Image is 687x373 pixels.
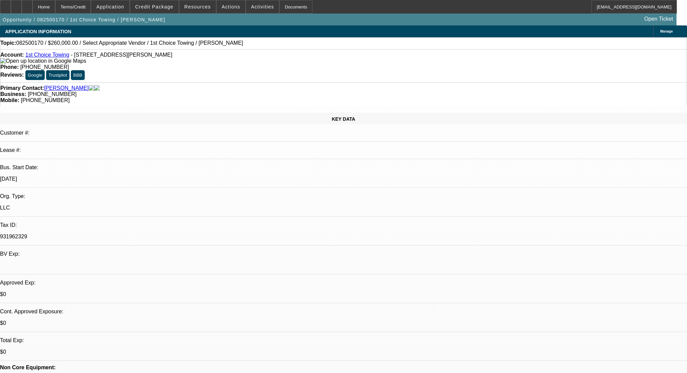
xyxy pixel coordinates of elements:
[28,91,77,97] span: [PHONE_NUMBER]
[0,85,44,91] strong: Primary Contact:
[0,72,24,78] strong: Reviews:
[89,85,94,91] img: facebook-icon.png
[0,58,86,64] img: Open up location in Google Maps
[0,52,24,58] strong: Account:
[3,17,165,22] span: Opportunity / 082500170 / 1st Choice Towing / [PERSON_NAME]
[246,0,279,13] button: Activities
[222,4,240,9] span: Actions
[217,0,245,13] button: Actions
[660,30,673,33] span: Manage
[0,91,26,97] strong: Business:
[179,0,216,13] button: Resources
[5,29,71,34] span: APPLICATION INFORMATION
[44,85,89,91] a: [PERSON_NAME]
[71,52,173,58] span: - [STREET_ADDRESS][PERSON_NAME]
[25,52,69,58] a: 1st Choice Towing
[0,58,86,64] a: View Google Maps
[135,4,174,9] span: Credit Package
[642,13,676,25] a: Open Ticket
[94,85,100,91] img: linkedin-icon.png
[46,70,69,80] button: Trustpilot
[251,4,274,9] span: Activities
[130,0,179,13] button: Credit Package
[96,4,124,9] span: Application
[91,0,129,13] button: Application
[184,4,211,9] span: Resources
[332,116,355,122] span: KEY DATA
[0,97,19,103] strong: Mobile:
[16,40,243,46] span: 082500170 / $260,000.00 / Select Appropriate Vendor / 1st Choice Towing / [PERSON_NAME]
[0,64,19,70] strong: Phone:
[0,40,16,46] strong: Topic:
[20,64,69,70] span: [PHONE_NUMBER]
[21,97,69,103] span: [PHONE_NUMBER]
[25,70,45,80] button: Google
[71,70,85,80] button: BBB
